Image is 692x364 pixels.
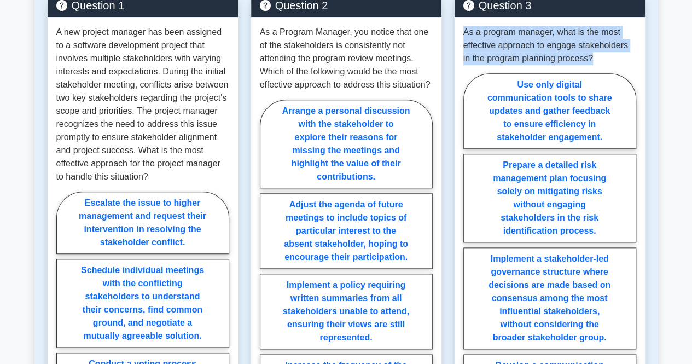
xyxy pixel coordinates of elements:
label: Arrange a personal discussion with the stakeholder to explore their reasons for missing the meeti... [260,100,433,188]
label: Escalate the issue to higher management and request their intervention in resolving the stakehold... [56,192,229,254]
p: As a program manager, what is the most effective approach to engage stakeholders in the program p... [463,26,636,65]
label: Implement a stakeholder-led governance structure where decisions are made based on consensus amon... [463,247,636,349]
p: A new project manager has been assigned to a software development project that involves multiple ... [56,26,229,183]
p: As a Program Manager, you notice that one of the stakeholders is consistently not attending the p... [260,26,433,91]
label: Adjust the agenda of future meetings to include topics of particular interest to the absent stake... [260,193,433,269]
label: Use only digital communication tools to share updates and gather feedback to ensure efficiency in... [463,73,636,149]
label: Implement a policy requiring written summaries from all stakeholders unable to attend, ensuring t... [260,274,433,349]
label: Schedule individual meetings with the conflicting stakeholders to understand their concerns, find... [56,259,229,348]
label: Prepare a detailed risk management plan focusing solely on mitigating risks without engaging stak... [463,154,636,242]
